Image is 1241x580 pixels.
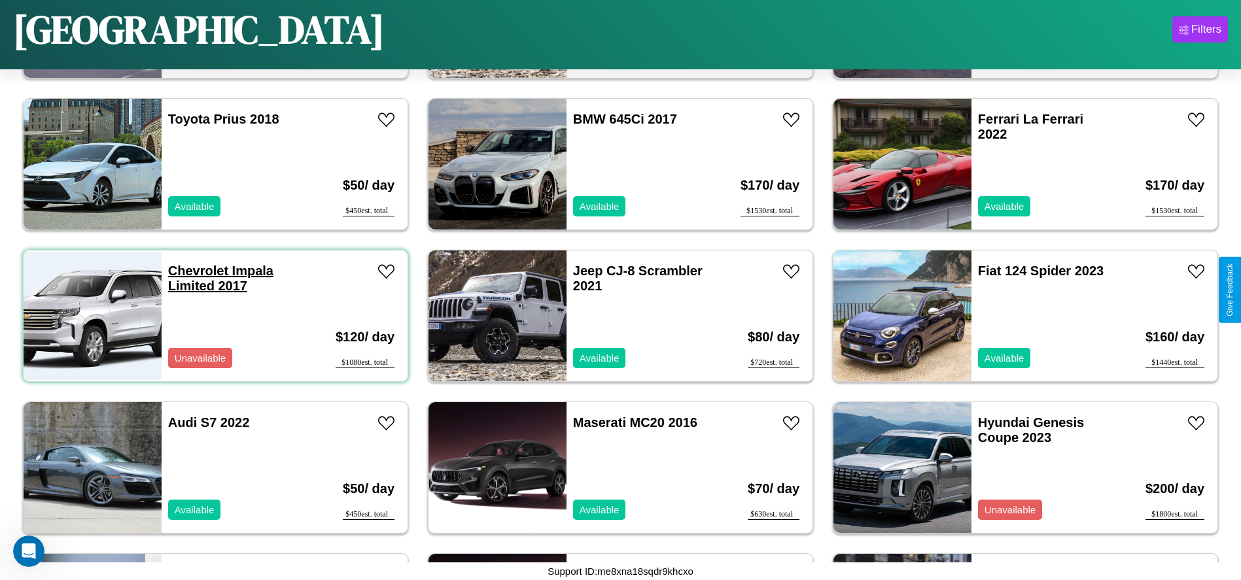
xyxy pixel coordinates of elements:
h3: $ 50 / day [343,468,394,509]
p: Unavailable [175,349,226,367]
h3: $ 200 / day [1145,468,1204,509]
a: Ferrari La Ferrari 2022 [978,112,1083,141]
p: Available [580,349,620,367]
p: Support ID: me8xna18sqdr9khcxo [548,562,693,580]
h3: $ 170 / day [1145,165,1204,206]
a: Audi S7 2022 [168,415,250,430]
button: Filters [1172,16,1228,43]
div: $ 450 est. total [343,206,394,216]
a: Chevrolet Impala Limited 2017 [168,264,273,293]
div: $ 1800 est. total [1145,509,1204,520]
p: Available [580,501,620,519]
p: Available [985,349,1024,367]
p: Available [580,197,620,215]
p: Unavailable [985,501,1036,519]
div: Filters [1191,23,1221,36]
h3: $ 160 / day [1145,316,1204,358]
div: $ 1080 est. total [336,358,394,368]
p: Available [175,501,215,519]
a: Jeep CJ-8 Scrambler 2021 [573,264,703,293]
div: $ 1530 est. total [741,206,799,216]
h3: $ 170 / day [741,165,799,206]
a: Toyota Prius 2018 [168,112,279,126]
a: BMW 645Ci 2017 [573,112,677,126]
p: Available [175,197,215,215]
h1: [GEOGRAPHIC_DATA] [13,3,385,56]
div: $ 450 est. total [343,509,394,520]
div: Give Feedback [1225,264,1234,316]
div: $ 630 est. total [748,509,799,520]
div: $ 1440 est. total [1145,358,1204,368]
div: $ 720 est. total [748,358,799,368]
a: Hyundai Genesis Coupe 2023 [978,415,1084,445]
h3: $ 120 / day [336,316,394,358]
a: Fiat 124 Spider 2023 [978,264,1104,278]
iframe: Intercom live chat [13,536,44,567]
a: Maserati MC20 2016 [573,415,697,430]
div: $ 1530 est. total [1145,206,1204,216]
h3: $ 80 / day [748,316,799,358]
p: Available [985,197,1024,215]
h3: $ 70 / day [748,468,799,509]
h3: $ 50 / day [343,165,394,206]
